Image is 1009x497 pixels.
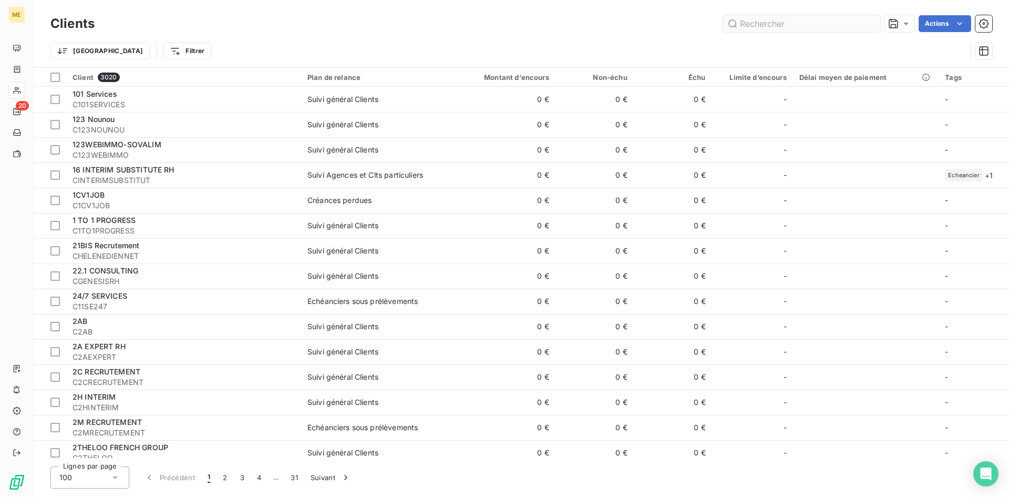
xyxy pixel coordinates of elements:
td: 0 € [634,289,712,314]
span: - [945,246,948,255]
button: Actions [919,15,971,32]
span: Echeancier [948,172,980,178]
td: 0 € [634,87,712,112]
td: 0 € [555,339,634,364]
span: - [945,423,948,432]
span: 3020 [98,73,120,82]
span: - [784,246,787,256]
div: Non-échu [562,73,627,82]
td: 0 € [634,163,712,188]
td: 0 € [634,314,712,339]
td: 0 € [450,263,555,289]
td: 0 € [555,263,634,289]
span: - [784,296,787,307]
td: 0 € [634,339,712,364]
div: Suivi Agences et Clts particuliers [307,170,423,180]
span: - [945,120,948,129]
td: 0 € [450,289,555,314]
span: - [784,397,787,408]
div: Suivi général Clients [307,372,378,382]
span: - [945,271,948,280]
td: 0 € [450,314,555,339]
span: … [267,469,284,486]
span: - [784,321,787,332]
td: 0 € [555,415,634,440]
div: Suivi général Clients [307,145,378,155]
span: - [945,322,948,331]
span: - [784,448,787,458]
button: Filtrer [163,43,211,59]
td: 0 € [450,364,555,390]
span: 2THELOO FRENCH GROUP [73,443,168,452]
div: Echéanciers sous prélèvements [307,422,418,433]
td: 0 € [634,390,712,415]
div: Suivi général Clients [307,448,378,458]
td: 0 € [450,440,555,465]
div: Plan de relance [307,73,444,82]
button: Suivant [304,466,357,489]
div: Suivi général Clients [307,347,378,357]
button: 4 [251,466,267,489]
td: 0 € [555,188,634,213]
td: 0 € [450,213,555,238]
span: 21BIS Recrutement [73,241,140,250]
td: 0 € [634,137,712,163]
span: C123NOUNOU [73,125,295,135]
td: 0 € [450,188,555,213]
img: Logo LeanPay [8,474,25,491]
span: - [784,94,787,105]
div: Suivi général Clients [307,246,378,256]
span: - [784,347,787,357]
div: Montant d'encours [457,73,549,82]
td: 0 € [450,87,555,112]
input: Rechercher [723,15,881,32]
span: + 1 [985,170,993,181]
td: 0 € [555,289,634,314]
span: C101SERVICES [73,99,295,110]
span: 2C RECRUTEMENT [73,367,140,376]
button: 3 [234,466,251,489]
div: Suivi général Clients [307,119,378,130]
span: C1CV1JOB [73,200,295,211]
td: 0 € [555,238,634,263]
span: 100 [59,472,72,483]
span: - [784,170,787,180]
td: 0 € [634,213,712,238]
td: 0 € [450,238,555,263]
button: 2 [217,466,233,489]
div: Suivi général Clients [307,271,378,281]
span: C2AEXPERT [73,352,295,362]
span: - [945,297,948,306]
span: - [784,119,787,130]
td: 0 € [450,390,555,415]
span: 2M RECRUTEMENT [73,418,142,427]
span: 2AB [73,317,87,326]
div: Suivi général Clients [307,397,378,408]
td: 0 € [450,163,555,188]
div: ME [8,6,25,23]
div: Suivi général Clients [307,321,378,332]
span: C123WEBIMMO [73,150,295,160]
span: - [945,398,948,407]
td: 0 € [450,137,555,163]
button: 31 [284,466,304,489]
span: 1 TO 1 PROGRESS [73,216,136,225]
span: - [945,221,948,230]
span: 1CV1JOB [73,190,105,199]
span: - [945,95,948,104]
span: - [945,145,948,154]
span: - [945,448,948,457]
td: 0 € [634,188,712,213]
span: - [784,271,787,281]
button: [GEOGRAPHIC_DATA] [50,43,150,59]
td: 0 € [555,87,634,112]
span: - [945,347,948,356]
td: 0 € [555,213,634,238]
span: 1 [208,472,210,483]
td: 0 € [450,415,555,440]
span: C2CRECRUTEMENT [73,377,295,388]
td: 0 € [450,339,555,364]
h3: Clients [50,14,95,33]
button: Précédent [138,466,201,489]
span: - [784,145,787,155]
